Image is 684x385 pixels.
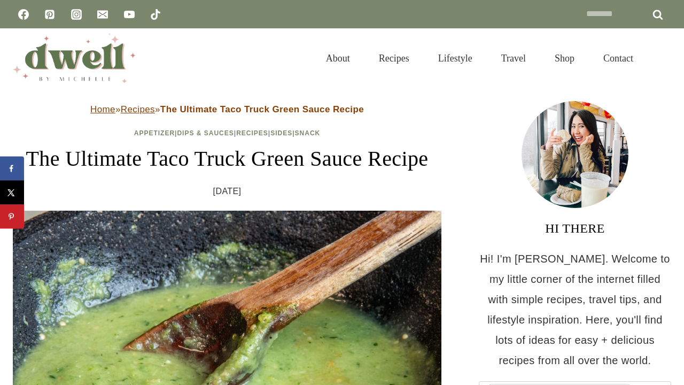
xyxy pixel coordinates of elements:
a: Recipes [236,129,268,137]
time: [DATE] [213,183,242,199]
strong: The Ultimate Taco Truck Green Sauce Recipe [160,104,364,114]
a: Snack [295,129,321,137]
a: Home [90,104,115,114]
a: Dips & Sauces [177,129,234,137]
a: Recipes [364,40,424,77]
a: Recipes [121,104,155,114]
h3: HI THERE [479,219,671,238]
a: Lifestyle [424,40,487,77]
button: View Search Form [653,49,671,67]
a: Instagram [66,4,87,25]
a: Pinterest [39,4,60,25]
a: About [312,40,364,77]
a: Contact [589,40,648,77]
span: » » [90,104,364,114]
img: DWELL by michelle [13,34,136,83]
a: TikTok [145,4,166,25]
a: Email [92,4,113,25]
a: Appetizer [134,129,175,137]
p: Hi! I'm [PERSON_NAME]. Welcome to my little corner of the internet filled with simple recipes, tr... [479,249,671,371]
span: | | | | [134,129,321,137]
a: Travel [487,40,540,77]
nav: Primary Navigation [312,40,648,77]
a: YouTube [119,4,140,25]
a: Sides [270,129,292,137]
a: Shop [540,40,589,77]
a: Facebook [13,4,34,25]
h1: The Ultimate Taco Truck Green Sauce Recipe [13,143,441,175]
